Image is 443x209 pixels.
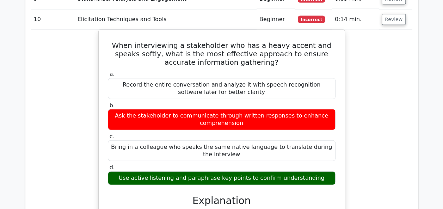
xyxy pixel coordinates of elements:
[298,16,325,23] span: Incorrect
[110,164,115,171] span: d.
[332,9,379,30] td: 0:14 min.
[31,9,75,30] td: 10
[110,133,115,140] span: c.
[107,41,336,66] h5: When interviewing a stakeholder who has a heavy accent and speaks softly, what is the most effect...
[108,140,336,161] div: Bring in a colleague who speaks the same native language to translate during the interview
[110,102,115,109] span: b.
[112,195,331,207] h3: Explanation
[257,9,295,30] td: Beginner
[108,109,336,130] div: Ask the stakeholder to communicate through written responses to enhance comprehension
[110,71,115,77] span: a.
[108,171,336,185] div: Use active listening and paraphrase key points to confirm understanding
[108,78,336,99] div: Record the entire conversation and analyze it with speech recognition software later for better c...
[75,9,257,30] td: Elicitation Techniques and Tools
[382,14,406,25] button: Review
